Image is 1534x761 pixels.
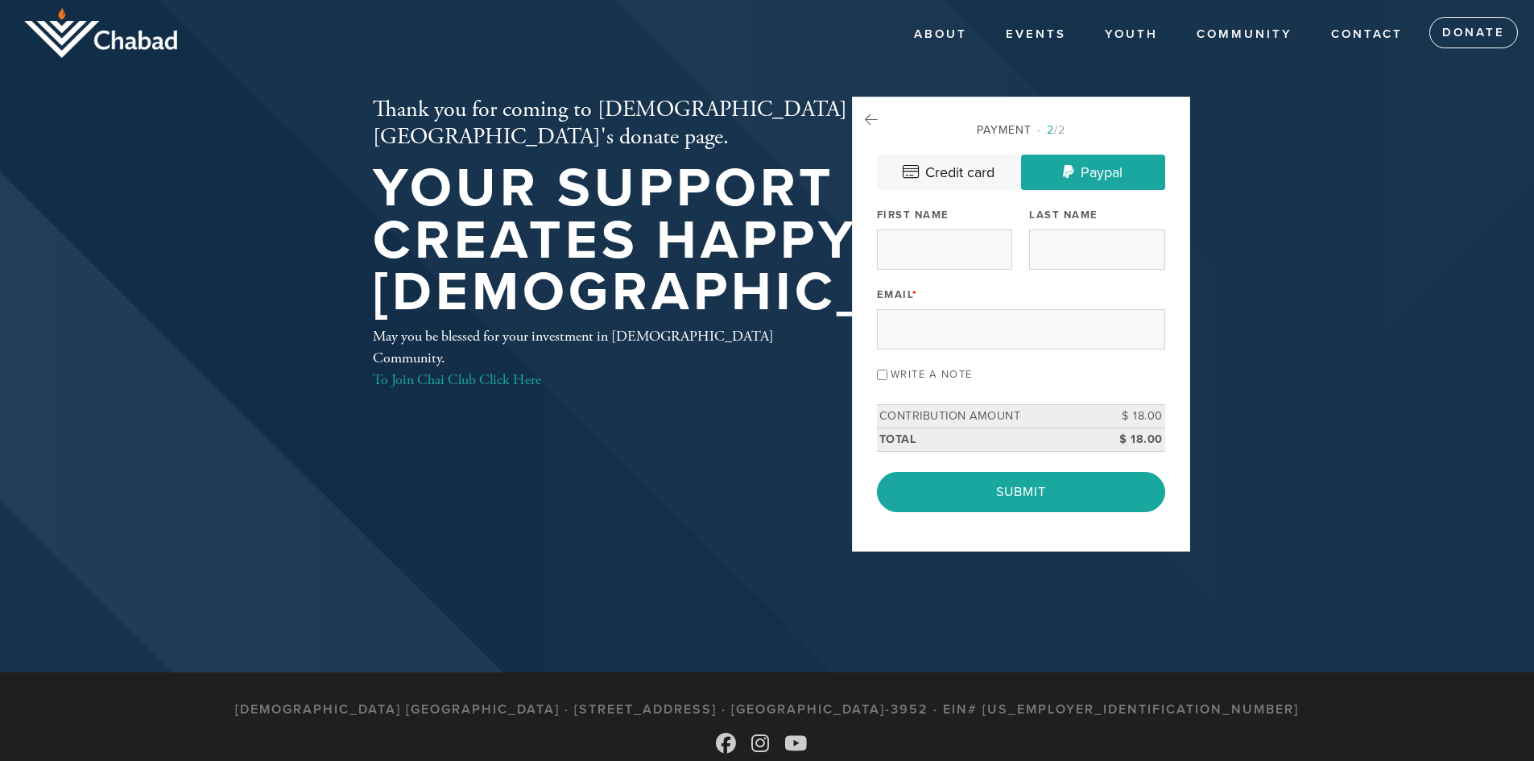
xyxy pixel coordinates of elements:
[373,97,1064,151] h2: Thank you for coming to [DEMOGRAPHIC_DATA][GEOGRAPHIC_DATA]'s donate page.
[373,370,541,389] a: To Join Chai Club Click Here
[1319,19,1415,50] a: Contact
[877,208,949,222] label: First Name
[902,19,979,50] a: About
[373,163,1064,319] h1: Your support creates happy [DEMOGRAPHIC_DATA]!
[877,472,1165,512] input: Submit
[1047,123,1054,137] span: 2
[877,405,1093,428] td: Contribution Amount
[24,8,177,58] img: logo_half.png
[994,19,1078,50] a: Events
[877,287,918,302] label: Email
[877,155,1021,190] a: Credit card
[877,122,1165,139] div: Payment
[1093,428,1165,451] td: $ 18.00
[1037,123,1065,137] span: /2
[912,288,918,301] span: This field is required.
[235,702,1299,718] h3: [DEMOGRAPHIC_DATA] [GEOGRAPHIC_DATA] · [STREET_ADDRESS] · [GEOGRAPHIC_DATA]-3952 · EIN# [US_EMPLO...
[1021,155,1165,190] a: Paypal
[373,325,800,391] div: May you be blessed for your investment in [DEMOGRAPHIC_DATA] Community.
[877,428,1093,451] td: Total
[1185,19,1305,50] a: COMMUNITY
[1093,405,1165,428] td: $ 18.00
[1029,208,1098,222] label: Last Name
[1429,17,1518,49] a: Donate
[891,368,973,381] label: Write a note
[1093,19,1170,50] a: YOUTH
